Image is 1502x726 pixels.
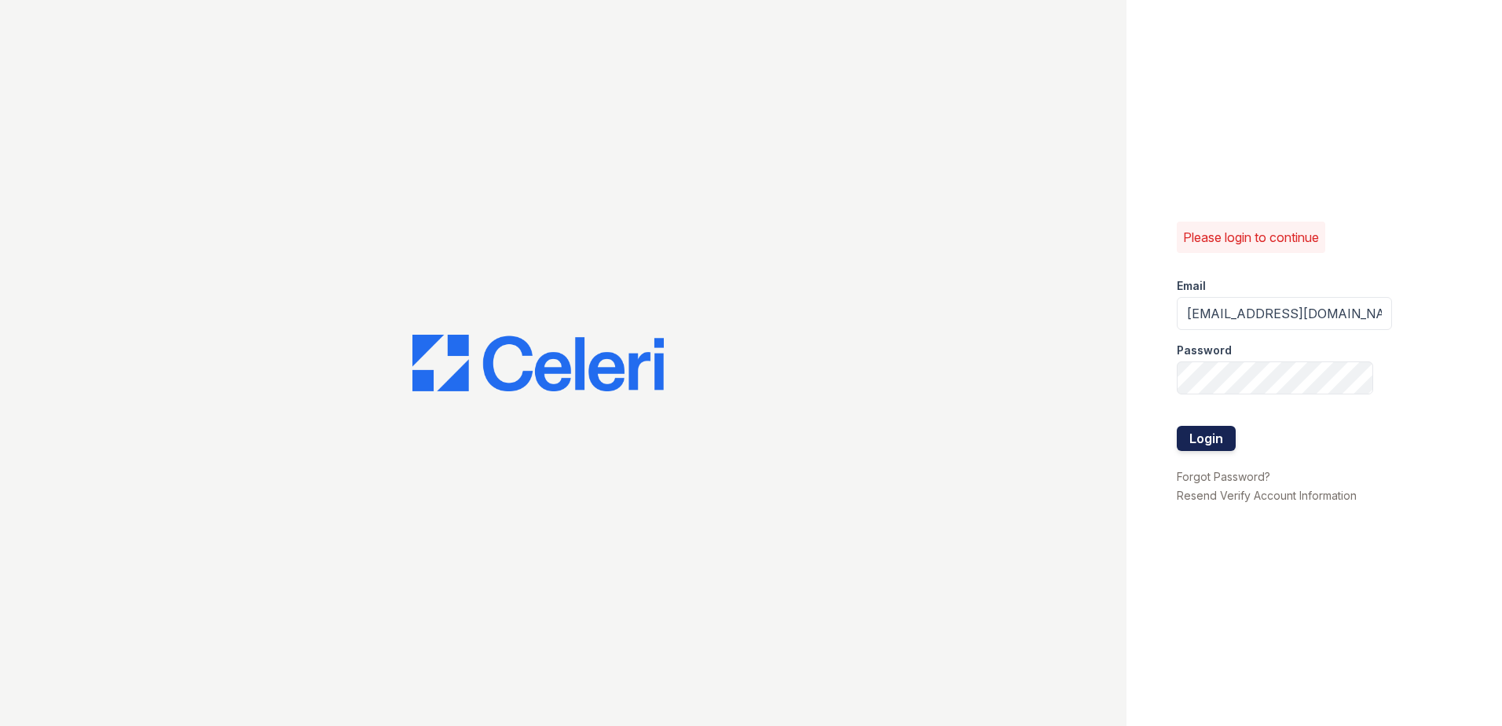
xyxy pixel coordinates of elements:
[1183,228,1319,247] p: Please login to continue
[1177,343,1232,358] label: Password
[1177,470,1270,483] a: Forgot Password?
[412,335,664,391] img: CE_Logo_Blue-a8612792a0a2168367f1c8372b55b34899dd931a85d93a1a3d3e32e68fde9ad4.png
[1177,278,1206,294] label: Email
[1177,489,1357,502] a: Resend Verify Account Information
[1177,426,1236,451] button: Login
